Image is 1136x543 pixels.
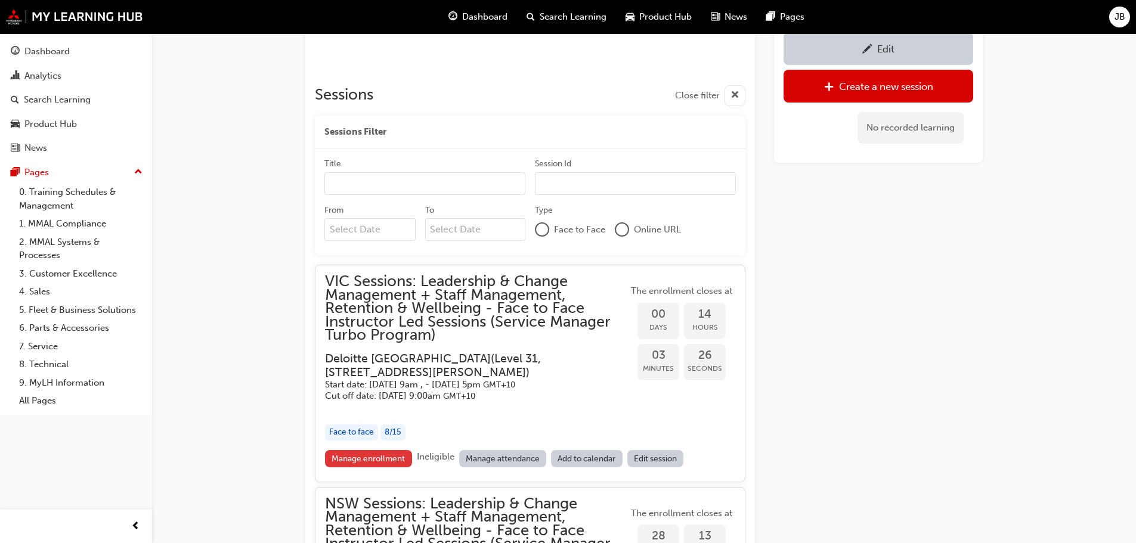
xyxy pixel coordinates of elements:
[766,10,775,24] span: pages-icon
[784,70,973,103] a: Create a new session
[675,89,720,103] span: Close filter
[24,166,49,179] div: Pages
[535,158,571,170] div: Session Id
[637,362,679,376] span: Minutes
[11,119,20,130] span: car-icon
[730,88,739,103] span: cross-icon
[14,319,147,337] a: 6. Parts & Accessories
[325,379,609,390] h5: Start date: [DATE] 9am , - [DATE] 5pm
[24,93,91,107] div: Search Learning
[5,162,147,184] button: Pages
[324,218,416,241] input: From
[14,183,147,215] a: 0. Training Schedules & Management
[675,85,745,106] button: Close filter
[684,308,726,321] span: 14
[14,374,147,392] a: 9. MyLH Information
[459,450,547,467] a: Manage attendance
[324,204,343,216] div: From
[616,5,701,29] a: car-iconProduct Hub
[325,390,609,402] h5: Cut off date: [DATE] 9:00am
[14,283,147,301] a: 4. Sales
[11,95,19,106] span: search-icon
[439,5,517,29] a: guage-iconDashboard
[14,355,147,374] a: 8. Technical
[24,45,70,58] div: Dashboard
[5,38,147,162] button: DashboardAnalyticsSearch LearningProduct HubNews
[11,167,20,178] span: pages-icon
[639,10,692,24] span: Product Hub
[1115,10,1125,24] span: JB
[1109,7,1130,27] button: JB
[634,223,681,237] span: Online URL
[824,82,834,94] span: plus-icon
[14,265,147,283] a: 3. Customer Excellence
[637,308,679,321] span: 00
[325,450,412,467] a: Manage enrollment
[877,43,894,55] div: Edit
[425,204,434,216] div: To
[637,321,679,334] span: Days
[14,301,147,319] a: 5. Fleet & Business Solutions
[554,223,605,237] span: Face to Face
[325,424,378,440] div: Face to face
[535,172,736,195] input: Session Id
[24,117,77,131] div: Product Hub
[784,32,973,65] a: Edit
[324,172,525,195] input: Title
[14,233,147,265] a: 2. MMAL Systems & Processes
[462,10,507,24] span: Dashboard
[637,349,679,362] span: 03
[325,352,609,380] h3: Deloitte [GEOGRAPHIC_DATA] ( Level 31, [STREET_ADDRESS][PERSON_NAME] )
[14,337,147,356] a: 7. Service
[780,10,804,24] span: Pages
[684,362,726,376] span: Seconds
[527,10,535,24] span: search-icon
[325,275,735,471] button: VIC Sessions: Leadership & Change Management + Staff Management, Retention & Wellbeing - Face to ...
[11,143,20,154] span: news-icon
[131,519,140,534] span: prev-icon
[6,9,143,24] img: mmal
[14,215,147,233] a: 1. MMAL Compliance
[324,158,341,170] div: Title
[24,141,47,155] div: News
[540,10,606,24] span: Search Learning
[425,218,526,241] input: To
[11,71,20,82] span: chart-icon
[535,204,553,216] div: Type
[711,10,720,24] span: news-icon
[637,529,679,543] span: 28
[483,380,515,390] span: Australian Eastern Standard Time GMT+10
[862,44,872,56] span: pencil-icon
[627,450,684,467] a: Edit session
[517,5,616,29] a: search-iconSearch Learning
[5,65,147,87] a: Analytics
[628,284,735,298] span: The enrollment closes at
[324,125,386,139] span: Sessions Filter
[701,5,757,29] a: news-iconNews
[5,113,147,135] a: Product Hub
[448,10,457,24] span: guage-icon
[5,137,147,159] a: News
[725,10,747,24] span: News
[14,392,147,410] a: All Pages
[380,424,406,440] div: 8 / 15
[757,5,814,29] a: pages-iconPages
[628,507,735,520] span: The enrollment closes at
[417,451,454,462] span: Ineligible
[684,321,726,334] span: Hours
[858,112,964,144] div: No recorded learning
[839,80,933,92] div: Create a new session
[134,165,143,180] span: up-icon
[5,89,147,111] a: Search Learning
[684,349,726,362] span: 26
[5,41,147,63] a: Dashboard
[11,46,20,57] span: guage-icon
[626,10,634,24] span: car-icon
[684,529,726,543] span: 13
[24,69,61,83] div: Analytics
[551,450,623,467] a: Add to calendar
[315,85,373,106] h2: Sessions
[443,391,475,401] span: Australian Eastern Standard Time GMT+10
